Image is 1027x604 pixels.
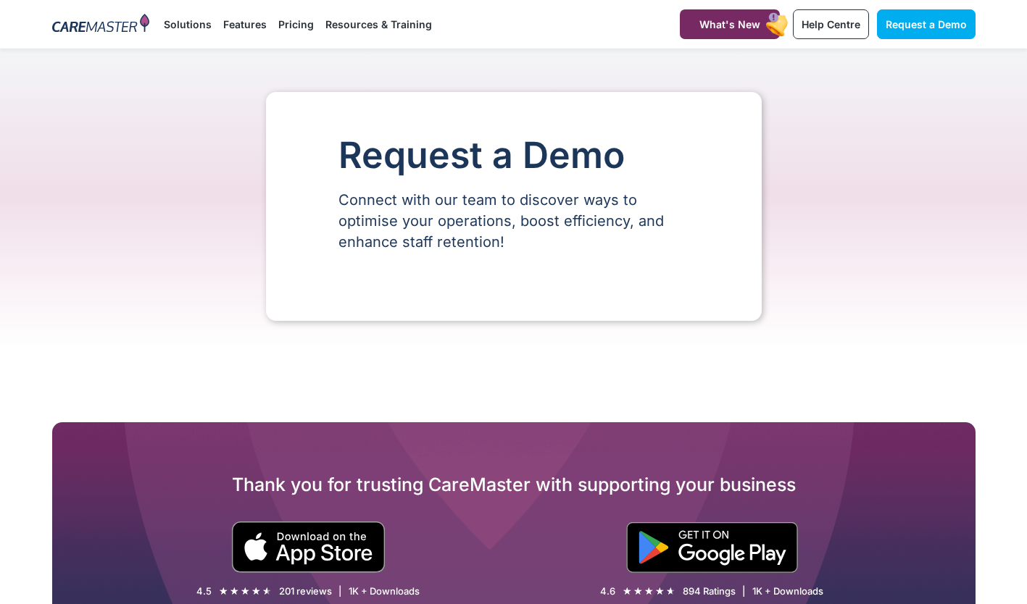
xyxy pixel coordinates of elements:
div: 4.5/5 [219,584,272,599]
img: CareMaster Logo [52,14,150,35]
a: Request a Demo [877,9,976,39]
i: ★ [251,584,261,599]
h1: Request a Demo [338,135,689,175]
span: Help Centre [802,18,860,30]
div: 4.5 [196,585,212,597]
img: small black download on the apple app store button. [231,521,386,573]
i: ★ [262,584,272,599]
i: ★ [219,584,228,599]
a: Help Centre [793,9,869,39]
span: Request a Demo [886,18,967,30]
div: 4.6/5 [623,584,675,599]
i: ★ [633,584,643,599]
div: 894 Ratings | 1K + Downloads [683,585,823,597]
a: What's New [680,9,780,39]
i: ★ [666,584,675,599]
p: Connect with our team to discover ways to optimise your operations, boost efficiency, and enhance... [338,190,689,253]
i: ★ [623,584,632,599]
i: ★ [241,584,250,599]
i: ★ [655,584,665,599]
div: 4.6 [600,585,615,597]
i: ★ [230,584,239,599]
img: "Get is on" Black Google play button. [626,522,798,573]
h2: Thank you for trusting CareMaster with supporting your business [52,473,976,496]
i: ★ [644,584,654,599]
span: What's New [699,18,760,30]
div: 201 reviews | 1K + Downloads [279,585,420,597]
